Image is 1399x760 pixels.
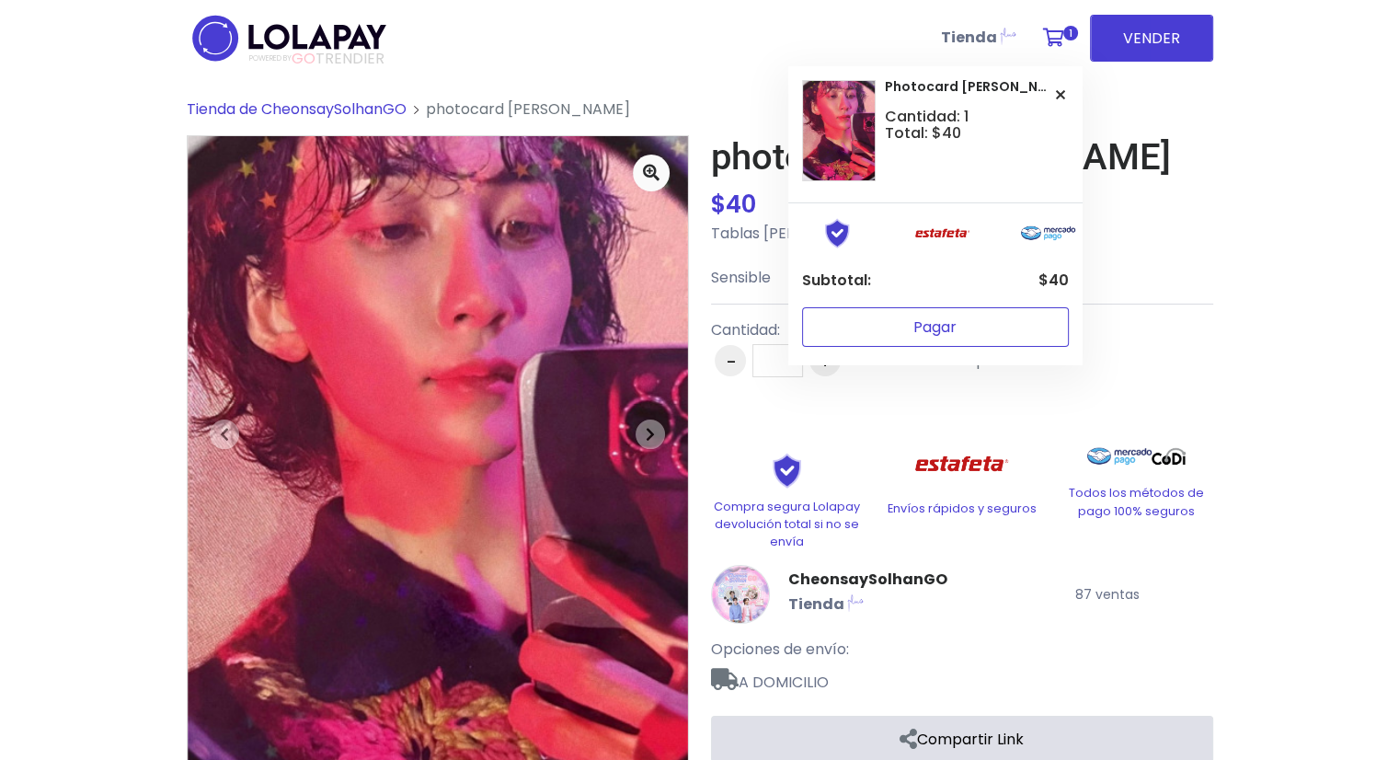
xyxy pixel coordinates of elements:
img: Estafeta Logo [900,218,984,248]
button: Pagar [802,307,1069,347]
span: 474 [859,350,889,371]
small: 87 ventas [1075,585,1140,604]
button: Quitar del carrito [1052,80,1069,110]
p: Envíos rápidos y seguros [886,500,1038,517]
img: Lolapay Plus [844,591,866,613]
b: Tienda [788,594,844,616]
p: Compra segura Lolapay devolución total si no se envía [711,498,864,551]
span: 1 [1063,26,1078,40]
b: Tienda [941,27,997,48]
p: Tablas [PERSON_NAME] 20*30 cm Sensible [711,223,1213,289]
img: logo [187,9,392,67]
a: CheonsaySolhanGO [788,569,947,591]
img: Mercado Pago Logo [1087,438,1152,475]
a: 1 [1034,10,1083,65]
a: Tienda de CheonsaySolhanGO [187,98,407,120]
img: Estafeta Logo [900,438,1023,490]
nav: breadcrumb [187,98,1213,135]
button: - [715,345,746,376]
a: photocard [PERSON_NAME] [802,80,1069,94]
p: Cantidad: [711,319,1038,341]
h1: photocard [PERSON_NAME] [711,135,1213,179]
img: Shield [741,453,833,488]
span: photocard [PERSON_NAME] [885,80,1048,94]
img: Lolapay Plus [997,24,1019,46]
img: Mercado Pago Logo [1006,218,1090,248]
span: GO [292,48,315,69]
img: small_1717722396764.jpeg [802,80,876,181]
span: Cantidad: 1 Total: $40 [885,109,969,141]
p: Todos los métodos de pago 100% seguros [1061,484,1213,519]
img: Codi Logo [1152,438,1186,475]
span: A DOMICILIO [711,661,1213,694]
img: Shield [796,218,879,248]
span: Opciones de envío: [711,639,849,660]
img: CheonsaySolhanGO [711,565,770,624]
span: TRENDIER [249,51,384,67]
span: photocard [PERSON_NAME] [426,98,630,120]
div: $ [711,187,1213,223]
span: POWERED BY [249,53,292,63]
strong: Subtotal: [802,272,871,289]
span: 40 [726,188,756,221]
a: VENDER [1090,15,1213,62]
span: $40 [1038,270,1069,291]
